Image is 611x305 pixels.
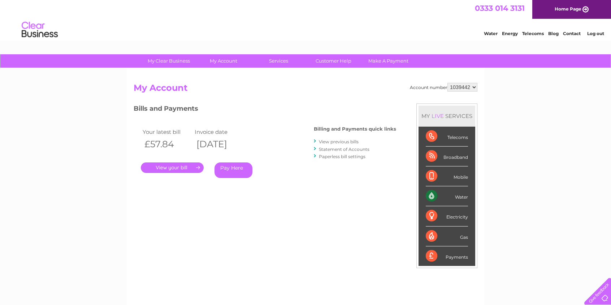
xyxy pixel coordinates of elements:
[426,246,468,266] div: Payments
[193,137,245,152] th: [DATE]
[319,139,359,144] a: View previous bills
[193,127,245,137] td: Invoice date
[563,31,581,36] a: Contact
[548,31,559,36] a: Blog
[249,54,308,68] a: Services
[304,54,363,68] a: Customer Help
[587,31,604,36] a: Log out
[141,162,204,173] a: .
[141,127,193,137] td: Your latest bill
[426,166,468,186] div: Mobile
[141,137,193,152] th: £57.84
[319,147,369,152] a: Statement of Accounts
[522,31,544,36] a: Telecoms
[484,31,498,36] a: Water
[319,154,365,159] a: Paperless bill settings
[21,19,58,41] img: logo.png
[134,83,477,97] h2: My Account
[359,54,418,68] a: Make A Payment
[475,4,525,13] a: 0333 014 3131
[410,83,477,92] div: Account number
[426,226,468,246] div: Gas
[214,162,252,178] a: Pay Here
[426,186,468,206] div: Water
[135,4,477,35] div: Clear Business is a trading name of Verastar Limited (registered in [GEOGRAPHIC_DATA] No. 3667643...
[139,54,199,68] a: My Clear Business
[426,127,468,147] div: Telecoms
[194,54,253,68] a: My Account
[314,126,396,132] h4: Billing and Payments quick links
[426,206,468,226] div: Electricity
[426,147,468,166] div: Broadband
[134,103,396,116] h3: Bills and Payments
[419,106,475,126] div: MY SERVICES
[502,31,518,36] a: Energy
[430,113,445,119] div: LIVE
